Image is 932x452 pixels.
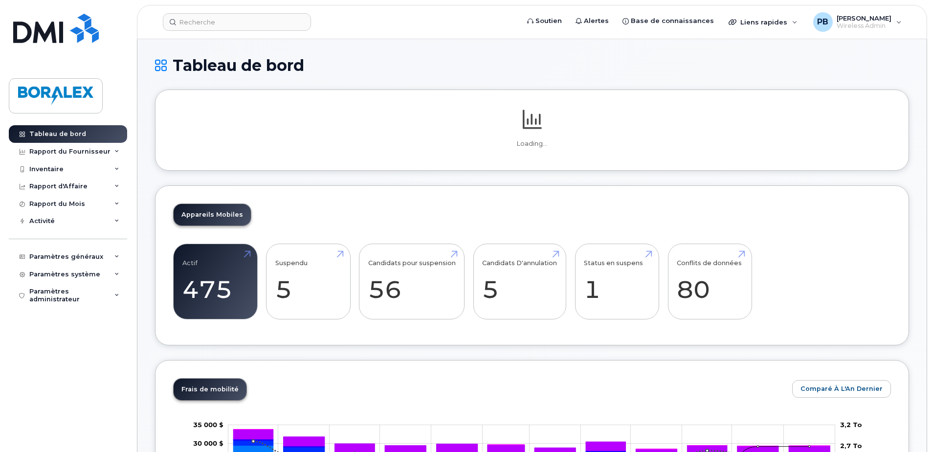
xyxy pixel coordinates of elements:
[193,439,223,447] g: 0 $
[800,384,883,393] span: Comparé à l'An Dernier
[193,439,223,447] tspan: 30 000 $
[840,421,862,429] tspan: 3,2 To
[182,249,248,314] a: Actif 475
[840,442,862,450] tspan: 2,7 To
[368,249,456,314] a: Candidats pour suspension 56
[792,380,891,398] button: Comparé à l'An Dernier
[482,249,557,314] a: Candidats D'annulation 5
[677,249,743,314] a: Conflits de données 80
[155,57,909,74] h1: Tableau de bord
[584,249,650,314] a: Status en suspens 1
[174,379,246,400] a: Frais de mobilité
[193,421,223,429] g: 0 $
[173,139,891,148] p: Loading...
[174,204,251,226] a: Appareils Mobiles
[275,249,341,314] a: Suspendu 5
[193,421,223,429] tspan: 35 000 $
